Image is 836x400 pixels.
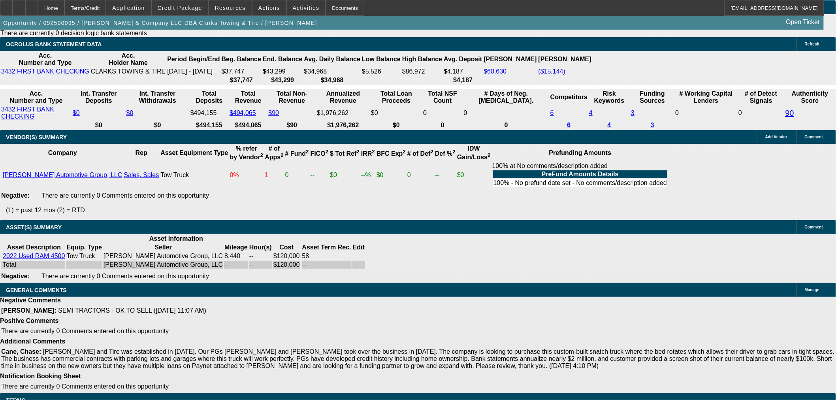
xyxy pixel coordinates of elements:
span: Comment [805,225,823,229]
th: [PERSON_NAME] [484,52,537,67]
a: Sales, Sales [124,172,159,178]
td: $5,526 [362,68,401,75]
b: Prefunding Amounts [549,149,612,156]
a: ($15,144) [539,68,566,75]
div: Total [3,261,65,268]
span: Manage [805,288,819,292]
b: BFC Exp [377,150,406,157]
span: Refresh [805,42,819,46]
b: # Fund [285,150,309,157]
td: $120,000 [273,252,300,260]
sup: 2 [372,149,375,155]
th: Total Non-Revenue [268,90,316,105]
td: 100% - No prefund date set - No comments/description added [493,179,667,187]
span: ASSET(S) SUMMARY [6,224,62,230]
b: Negative: [1,192,30,199]
span: There are currently 0 Comments entered on this opportunity [41,273,209,279]
th: 0 [463,121,550,129]
a: 3 [631,109,635,116]
th: Low Balance [362,52,401,67]
td: -- [302,261,352,269]
td: $86,972 [402,68,442,75]
td: 0 [463,106,550,121]
a: 90 [785,109,794,117]
td: 1 [264,162,284,188]
b: # of Def [407,150,433,157]
b: Asset Description [7,244,61,251]
button: Resources [209,0,252,15]
th: Int. Transfer Deposits [72,90,125,105]
th: Asset Term Recommendation [302,243,352,251]
span: There are currently 0 Comments entered on this opportunity [1,383,169,390]
th: Total Revenue [229,90,267,105]
td: $34,968 [304,68,361,75]
b: Negative: [1,273,30,279]
th: Total Loan Proceeds [371,90,422,105]
th: # Working Capital Lenders [675,90,738,105]
td: Tow Truck [66,252,102,260]
th: Avg. Deposit [443,52,482,67]
sup: 2 [357,149,360,155]
b: PreFund Amounts Details [542,171,619,177]
b: IDW Gain/Loss [457,145,491,160]
b: Company [48,149,77,156]
th: Equip. Type [66,243,102,251]
span: Resources [215,5,246,11]
span: 0 [676,109,679,116]
th: Acc. Holder Name [90,52,166,67]
a: $60,630 [484,68,507,75]
a: $0 [126,109,134,116]
th: Sum of the Total NSF Count and Total Overdraft Fee Count from Ocrolus [423,90,462,105]
a: $0 [73,109,80,116]
a: $90 [268,109,279,116]
sup: 2 [431,149,433,155]
a: 2022 Used RAM 4500 [3,253,65,259]
td: $0 [330,162,360,188]
th: Period Begin/End [167,52,220,67]
th: Acc. Number and Type [1,90,72,105]
th: $37,747 [221,76,262,84]
b: Seller [154,244,172,251]
b: Asset Term Rec. [302,244,351,251]
td: $43,299 [262,68,303,75]
b: FICO [311,150,329,157]
a: 4 [608,122,611,128]
th: 0 [423,121,462,129]
span: [PERSON_NAME] and Tire was established in [DATE]. Our PGs [PERSON_NAME] and [PERSON_NAME] took ov... [1,348,834,369]
a: 6 [567,122,571,128]
td: 0 [738,106,784,121]
b: # of Apps [265,145,283,160]
td: $0 [376,162,406,188]
th: $494,065 [229,121,267,129]
div: $1,976,262 [317,109,369,117]
span: Comment [805,135,823,139]
sup: 2 [326,149,328,155]
th: $43,299 [262,76,303,84]
th: $90 [268,121,316,129]
b: Asset Information [149,235,203,242]
td: Tow Truck [160,162,228,188]
b: Cane, Chase: [1,348,41,355]
a: 6 [550,109,554,116]
th: Avg. Daily Balance [304,52,361,67]
a: 3 [651,122,654,128]
td: -- [435,162,456,188]
th: End. Balance [262,52,303,67]
b: Mileage [224,244,248,251]
td: $120,000 [273,261,300,269]
button: Credit Package [152,0,208,15]
td: 0% [230,162,264,188]
td: -- [224,261,248,269]
th: # Days of Neg. [MEDICAL_DATA]. [463,90,550,105]
sup: 2 [453,149,456,155]
b: Def % [435,150,456,157]
b: Asset Equipment Type [160,149,228,156]
th: Authenticity Score [785,90,835,105]
th: [PERSON_NAME] [538,52,592,67]
span: GENERAL COMMENTS [6,287,67,293]
th: $1,976,262 [316,121,370,129]
b: $ Tot Ref [330,150,360,157]
th: $0 [371,121,422,129]
span: Add Vendor [765,135,787,139]
span: VENDOR(S) SUMMARY [6,134,67,140]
